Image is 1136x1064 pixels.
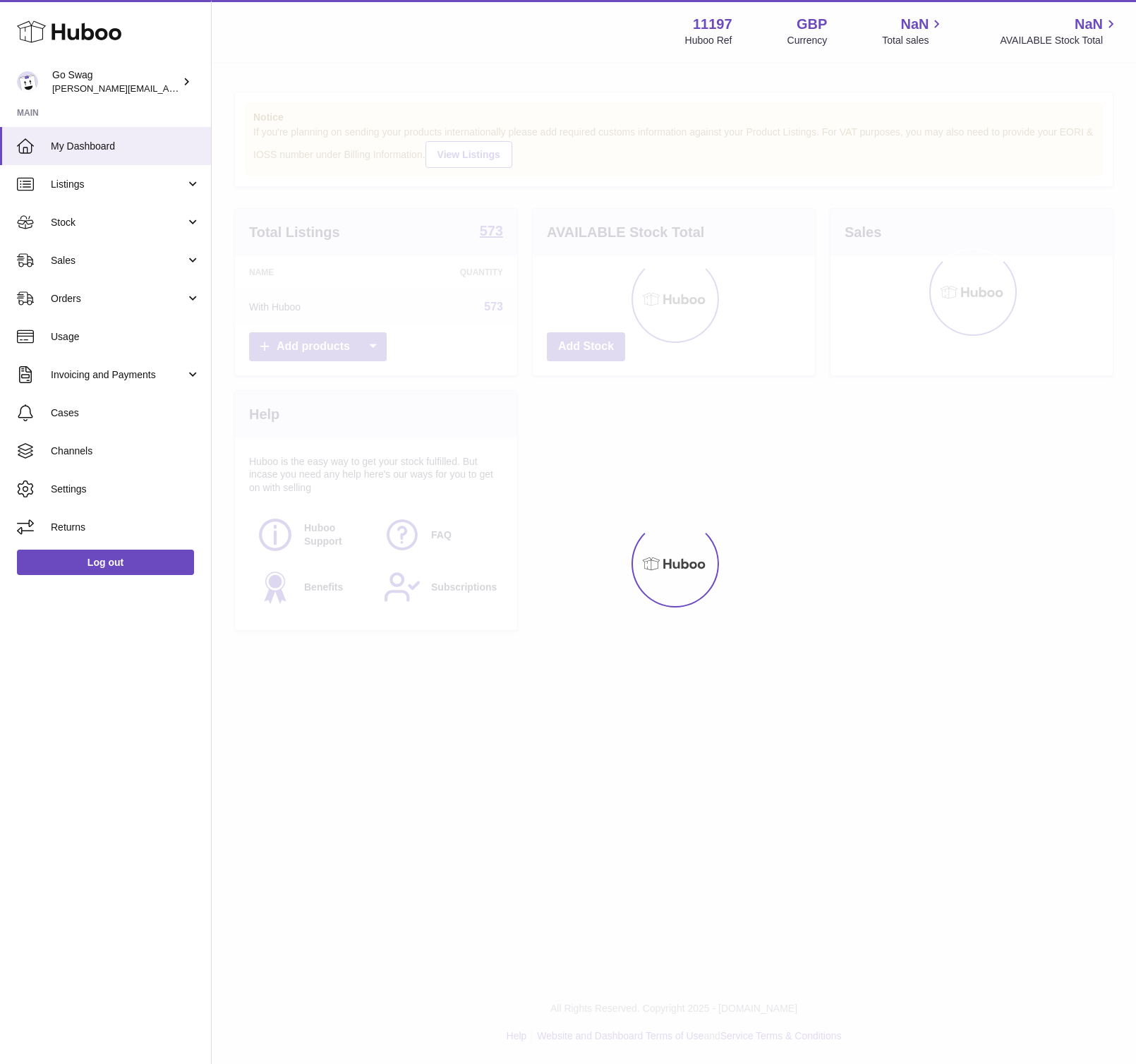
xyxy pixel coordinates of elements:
[51,140,200,153] span: My Dashboard
[1000,34,1119,47] span: AVAILABLE Stock Total
[51,521,200,534] span: Returns
[52,68,179,95] div: Go Swag
[51,254,186,267] span: Sales
[685,34,732,47] div: Huboo Ref
[51,483,200,496] span: Settings
[51,406,200,420] span: Cases
[51,292,186,306] span: Orders
[787,34,828,47] div: Currency
[17,71,38,92] img: leigh@goswag.com
[52,83,283,94] span: [PERSON_NAME][EMAIL_ADDRESS][DOMAIN_NAME]
[900,15,929,34] span: NaN
[51,216,186,229] span: Stock
[17,550,194,575] a: Log out
[1000,15,1119,47] a: NaN AVAILABLE Stock Total
[882,15,945,47] a: NaN Total sales
[51,445,200,458] span: Channels
[51,178,186,191] span: Listings
[1075,15,1103,34] span: NaN
[51,368,186,382] span: Invoicing and Payments
[693,15,732,34] strong: 11197
[51,330,200,344] span: Usage
[797,15,827,34] strong: GBP
[882,34,945,47] span: Total sales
